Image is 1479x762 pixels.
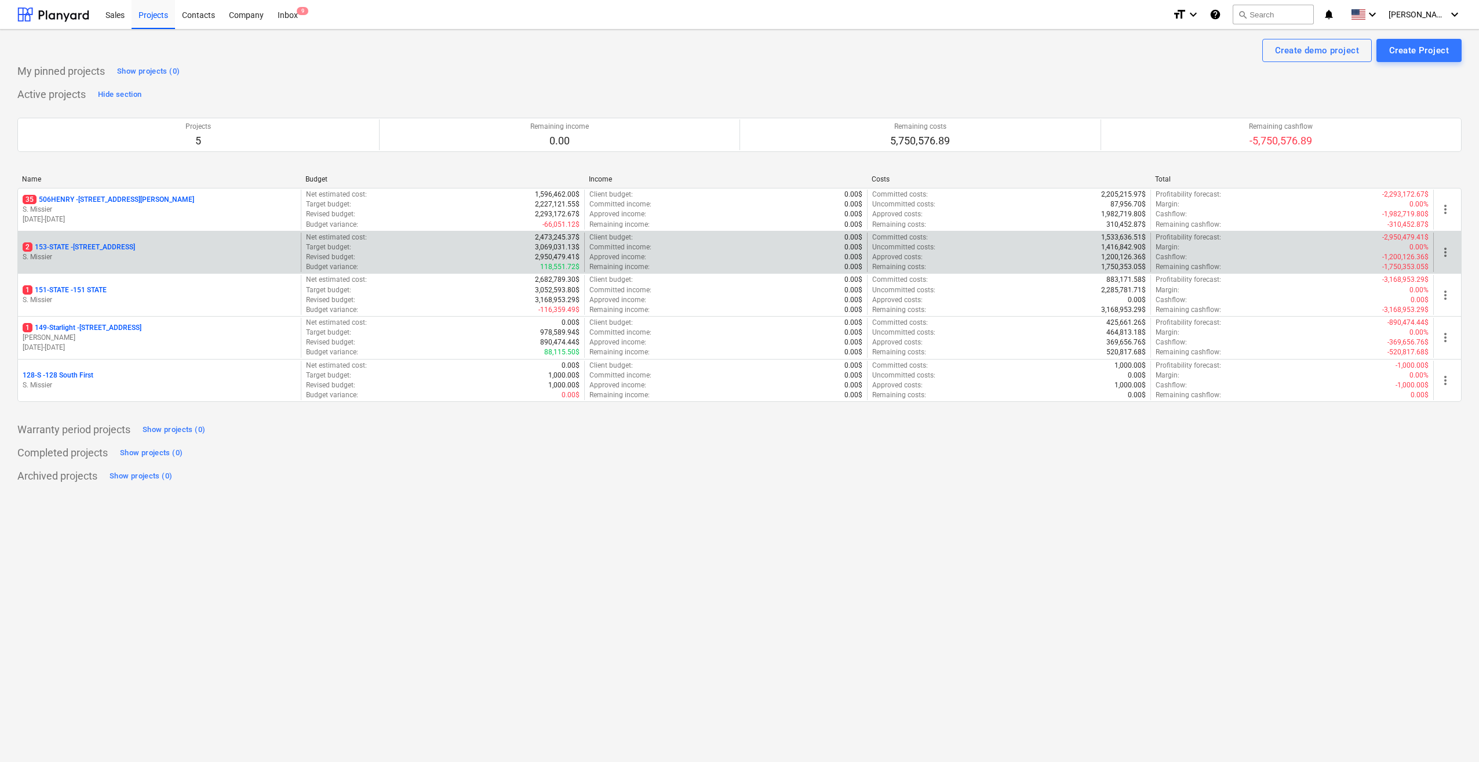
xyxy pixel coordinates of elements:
[1156,262,1221,272] p: Remaining cashflow :
[844,318,862,328] p: 0.00$
[1376,39,1462,62] button: Create Project
[1249,134,1313,148] p: -5,750,576.89
[872,305,926,315] p: Remaining costs :
[306,199,351,209] p: Target budget :
[23,195,194,205] p: 506HENRY - [STREET_ADDRESS][PERSON_NAME]
[1396,380,1429,390] p: -1,000.00$
[22,175,296,183] div: Name
[535,252,580,262] p: 2,950,479.41$
[1411,390,1429,400] p: 0.00$
[589,295,646,305] p: Approved income :
[589,190,633,199] p: Client budget :
[306,262,358,272] p: Budget variance :
[844,262,862,272] p: 0.00$
[1156,242,1179,252] p: Margin :
[23,333,296,343] p: [PERSON_NAME]
[589,199,651,209] p: Committed income :
[535,190,580,199] p: 1,596,462.00$
[535,199,580,209] p: 2,227,121.55$
[589,361,633,371] p: Client budget :
[589,390,650,400] p: Remaining income :
[1156,338,1187,347] p: Cashflow :
[1387,318,1429,328] p: -890,474.44$
[1438,373,1452,387] span: more_vert
[1156,275,1221,285] p: Profitability forecast :
[306,275,367,285] p: Net estimated cost :
[23,285,107,295] p: 151-STATE - 151 STATE
[23,295,296,305] p: S. Missier
[306,328,351,338] p: Target budget :
[1156,295,1187,305] p: Cashflow :
[306,305,358,315] p: Budget variance :
[1409,199,1429,209] p: 0.00%
[540,328,580,338] p: 978,589.94$
[1387,220,1429,230] p: -310,452.87$
[872,328,935,338] p: Uncommitted costs :
[306,338,355,347] p: Revised budget :
[589,209,646,219] p: Approved income :
[306,190,367,199] p: Net estimated cost :
[872,233,928,242] p: Committed costs :
[1409,242,1429,252] p: 0.00%
[1156,380,1187,390] p: Cashflow :
[306,209,355,219] p: Revised budget :
[844,338,862,347] p: 0.00$
[872,338,923,347] p: Approved costs :
[844,209,862,219] p: 0.00$
[872,361,928,371] p: Committed costs :
[872,295,923,305] p: Approved costs :
[98,88,141,101] div: Hide section
[1128,371,1146,380] p: 0.00$
[1438,245,1452,259] span: more_vert
[562,390,580,400] p: 0.00$
[1101,262,1146,272] p: 1,750,353.05$
[535,275,580,285] p: 2,682,789.30$
[535,295,580,305] p: 3,168,953.29$
[1438,202,1452,216] span: more_vert
[589,371,651,380] p: Committed income :
[589,338,646,347] p: Approved income :
[23,371,93,380] p: 128-S - 128 South First
[23,371,296,390] div: 128-S -128 South FirstS. Missier
[1128,295,1146,305] p: 0.00$
[95,85,144,104] button: Hide section
[1114,361,1146,371] p: 1,000.00$
[872,242,935,252] p: Uncommitted costs :
[1128,390,1146,400] p: 0.00$
[1233,5,1314,24] button: Search
[890,122,950,132] p: Remaining costs
[1114,380,1146,390] p: 1,000.00$
[1262,39,1372,62] button: Create demo project
[1172,8,1186,21] i: format_size
[844,328,862,338] p: 0.00$
[23,285,32,295] span: 1
[872,262,926,272] p: Remaining costs :
[17,423,130,437] p: Warranty period projects
[844,380,862,390] p: 0.00$
[589,380,646,390] p: Approved income :
[1411,295,1429,305] p: 0.00$
[1421,706,1479,762] div: Chat Widget
[107,467,175,485] button: Show projects (0)
[872,285,935,295] p: Uncommitted costs :
[1156,328,1179,338] p: Margin :
[872,190,928,199] p: Committed costs :
[117,444,185,462] button: Show projects (0)
[562,361,580,371] p: 0.00$
[540,262,580,272] p: 118,551.72$
[306,220,358,230] p: Budget variance :
[530,122,589,132] p: Remaining income
[1438,288,1452,302] span: more_vert
[143,423,205,437] div: Show projects (0)
[1156,390,1221,400] p: Remaining cashflow :
[23,323,141,333] p: 149-Starlight - [STREET_ADDRESS]
[1409,371,1429,380] p: 0.00%
[23,323,32,332] span: 1
[890,134,950,148] p: 5,750,576.89
[1106,347,1146,357] p: 520,817.68$
[844,390,862,400] p: 0.00$
[535,209,580,219] p: 2,293,172.67$
[872,380,923,390] p: Approved costs :
[1382,190,1429,199] p: -2,293,172.67$
[589,233,633,242] p: Client budget :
